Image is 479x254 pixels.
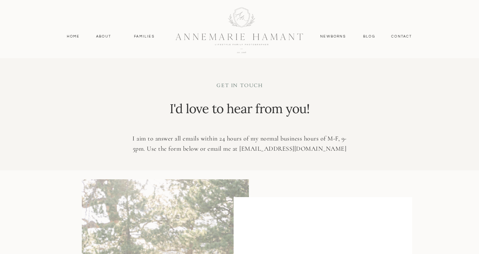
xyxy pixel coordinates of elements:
p: I'd love to hear from you! [168,100,311,124]
p: I aim to answer all emails within 24 hours of my normal business hours of M-F, 9-5pm. Use the for... [127,134,353,154]
a: Blog [362,34,377,39]
a: Families [130,34,159,39]
a: About [95,34,113,39]
p: get in touch [170,82,309,91]
a: Newborns [318,34,349,39]
a: Home [64,34,83,39]
a: contact [388,34,416,39]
